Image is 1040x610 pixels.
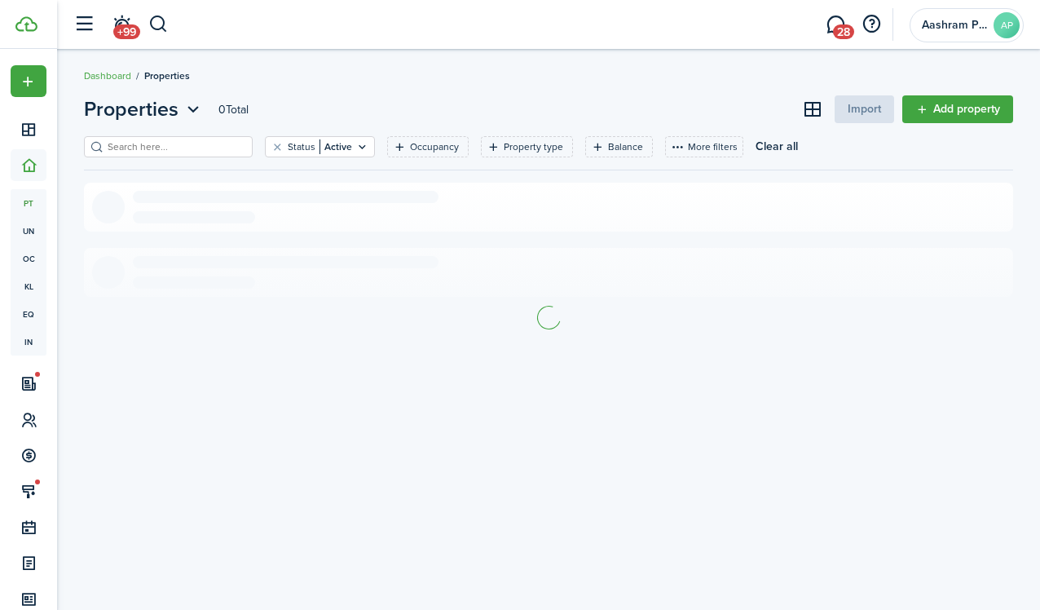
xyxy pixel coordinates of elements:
filter-tag: Open filter [585,136,653,157]
button: Open sidebar [68,9,99,40]
filter-tag-label: Balance [608,139,643,154]
button: Clear filter [271,140,284,153]
a: pt [11,189,46,217]
a: Notifications [106,4,137,46]
button: Search [148,11,169,38]
img: Loading [535,303,563,332]
button: Open menu [84,95,204,124]
filter-tag-value: Active [319,139,352,154]
a: Add property [902,95,1013,123]
button: More filters [665,136,743,157]
filter-tag: Open filter [481,136,573,157]
span: +99 [113,24,140,39]
a: in [11,328,46,356]
filter-tag-label: Property type [504,139,563,154]
a: un [11,217,46,245]
filter-tag-label: Occupancy [410,139,459,154]
span: Properties [84,95,178,124]
img: TenantCloud [15,16,37,32]
a: eq [11,300,46,328]
avatar-text: AP [994,12,1020,38]
span: Properties [144,69,190,83]
span: Aashram Property Management [922,20,987,31]
a: oc [11,245,46,272]
filter-tag-label: Status [288,139,315,154]
a: kl [11,272,46,300]
input: Search here... [104,139,247,155]
button: Open menu [11,65,46,97]
a: Messaging [820,4,851,46]
button: Properties [84,95,204,124]
span: 28 [833,24,854,39]
filter-tag: Open filter [265,136,375,157]
header-page-total: 0 Total [218,101,249,118]
a: Dashboard [84,69,131,83]
button: Clear all [756,136,798,157]
button: Open resource center [857,11,885,38]
import-btn: Import [835,95,894,123]
filter-tag: Open filter [387,136,469,157]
